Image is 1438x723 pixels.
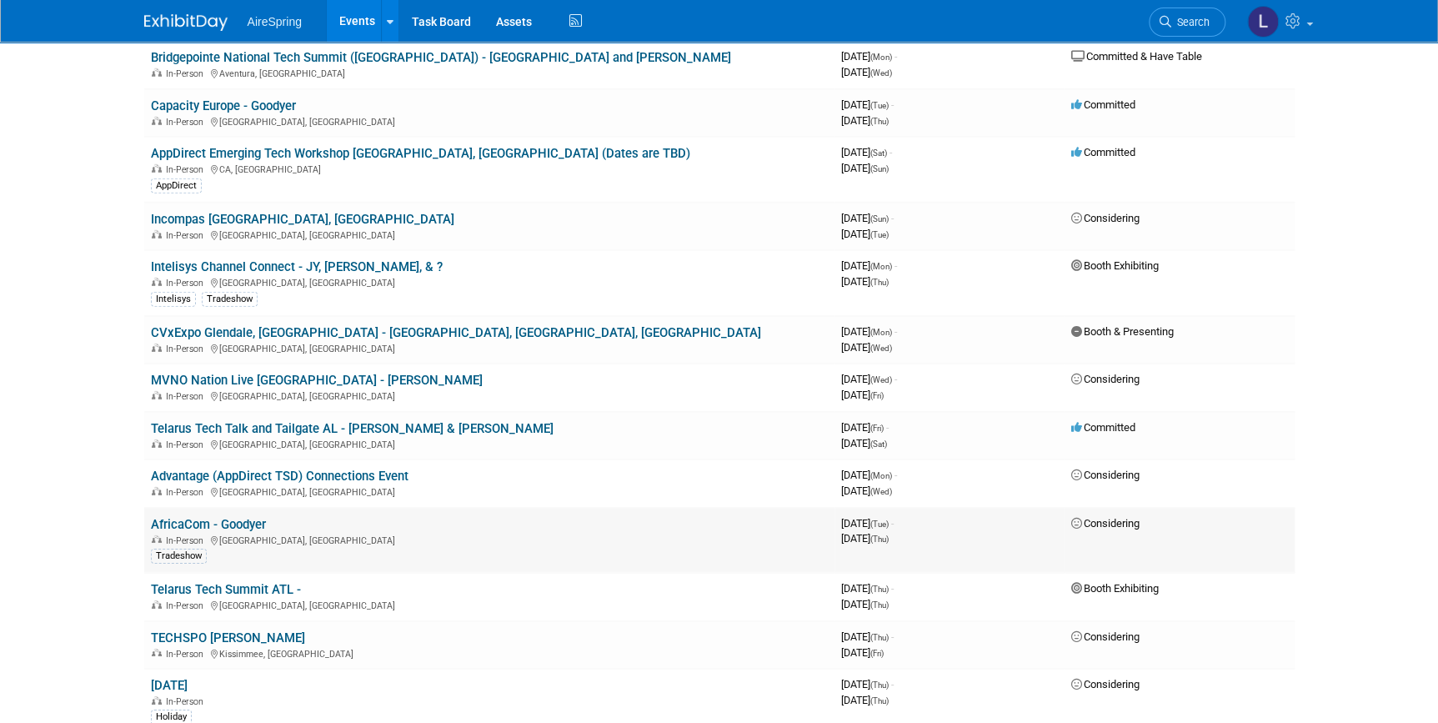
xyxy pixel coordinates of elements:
span: [DATE] [841,485,892,497]
span: In-Person [166,391,208,402]
div: [GEOGRAPHIC_DATA], [GEOGRAPHIC_DATA] [151,485,828,498]
img: Lisa Chow [1247,6,1279,38]
span: (Fri) [870,391,884,400]
span: (Fri) [870,649,884,658]
div: [GEOGRAPHIC_DATA], [GEOGRAPHIC_DATA] [151,114,828,128]
span: [DATE] [841,678,894,690]
span: (Thu) [870,585,889,594]
span: Considering [1071,212,1140,224]
span: (Wed) [870,375,892,384]
div: CA, [GEOGRAPHIC_DATA] [151,162,828,175]
span: (Sun) [870,214,889,223]
div: Kissimmee, [GEOGRAPHIC_DATA] [151,646,828,660]
span: [DATE] [841,469,897,481]
a: Intelisys Channel Connect - JY, [PERSON_NAME], & ? [151,259,443,274]
span: Considering [1071,469,1140,481]
span: Considering [1071,517,1140,530]
div: [GEOGRAPHIC_DATA], [GEOGRAPHIC_DATA] [151,341,828,354]
span: AireSpring [248,15,302,28]
img: In-Person Event [152,696,162,705]
span: In-Person [166,696,208,707]
span: In-Person [166,278,208,289]
span: - [894,259,897,272]
img: In-Person Event [152,278,162,286]
a: Advantage (AppDirect TSD) Connections Event [151,469,408,484]
span: In-Person [166,68,208,79]
div: Aventura, [GEOGRAPHIC_DATA] [151,66,828,79]
span: [DATE] [841,437,887,449]
img: In-Person Event [152,164,162,173]
img: In-Person Event [152,230,162,238]
div: [GEOGRAPHIC_DATA], [GEOGRAPHIC_DATA] [151,598,828,611]
img: In-Person Event [152,391,162,399]
span: [DATE] [841,630,894,643]
span: [DATE] [841,66,892,78]
span: - [894,469,897,481]
span: In-Person [166,649,208,660]
span: (Mon) [870,262,892,271]
span: Considering [1071,630,1140,643]
span: - [891,582,894,595]
a: [DATE] [151,678,188,693]
span: [DATE] [841,646,884,659]
span: [DATE] [841,275,889,288]
span: [DATE] [841,212,894,224]
div: AppDirect [151,178,202,193]
img: In-Person Event [152,117,162,125]
div: Tradeshow [151,549,207,564]
span: - [889,146,892,158]
span: (Thu) [870,117,889,126]
a: MVNO Nation Live [GEOGRAPHIC_DATA] - [PERSON_NAME] [151,373,483,388]
span: Committed & Have Table [1071,50,1202,63]
span: Committed [1071,146,1135,158]
span: (Mon) [870,328,892,337]
span: (Tue) [870,101,889,110]
div: Intelisys [151,292,196,307]
span: [DATE] [841,582,894,595]
a: Capacity Europe - Goodyer [151,98,296,113]
span: [DATE] [841,517,894,530]
a: Telarus Tech Summit ATL - [151,582,301,597]
span: [DATE] [841,694,889,706]
span: In-Person [166,117,208,128]
span: Committed [1071,98,1135,111]
span: In-Person [166,344,208,354]
span: (Wed) [870,344,892,353]
span: [DATE] [841,532,889,545]
img: In-Person Event [152,439,162,448]
span: In-Person [166,487,208,498]
span: [DATE] [841,228,889,240]
a: CVxExpo Glendale, [GEOGRAPHIC_DATA] - [GEOGRAPHIC_DATA], [GEOGRAPHIC_DATA], [GEOGRAPHIC_DATA] [151,325,761,340]
a: Search [1149,8,1225,37]
span: - [894,325,897,338]
div: [GEOGRAPHIC_DATA], [GEOGRAPHIC_DATA] [151,437,828,450]
span: [DATE] [841,421,889,434]
span: (Fri) [870,424,884,433]
span: (Thu) [870,535,889,544]
div: [GEOGRAPHIC_DATA], [GEOGRAPHIC_DATA] [151,275,828,289]
span: (Thu) [870,278,889,287]
span: (Tue) [870,520,889,529]
span: [DATE] [841,598,889,610]
img: In-Person Event [152,600,162,609]
span: (Mon) [870,471,892,480]
span: (Thu) [870,680,889,690]
span: - [894,50,897,63]
span: In-Person [166,600,208,611]
span: (Wed) [870,68,892,78]
span: Committed [1071,421,1135,434]
span: [DATE] [841,162,889,174]
a: Incompas [GEOGRAPHIC_DATA], [GEOGRAPHIC_DATA] [151,212,454,227]
span: [DATE] [841,146,892,158]
a: Telarus Tech Talk and Tailgate AL - [PERSON_NAME] & [PERSON_NAME] [151,421,554,436]
span: (Thu) [870,696,889,705]
span: Considering [1071,373,1140,385]
img: In-Person Event [152,344,162,352]
span: - [891,212,894,224]
span: (Sat) [870,148,887,158]
span: - [891,517,894,530]
span: (Tue) [870,230,889,239]
span: (Sun) [870,164,889,173]
span: Booth & Presenting [1071,325,1174,338]
a: AfricaCom - Goodyer [151,517,266,532]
